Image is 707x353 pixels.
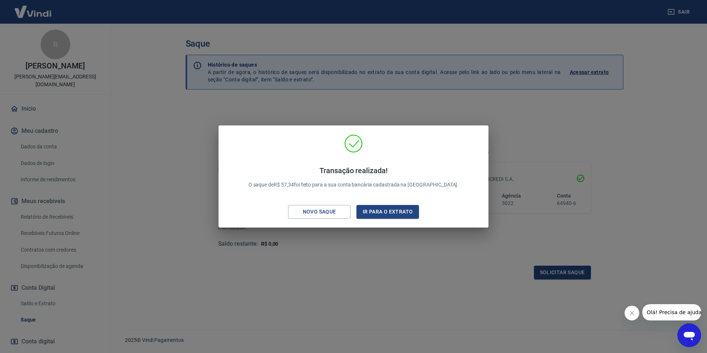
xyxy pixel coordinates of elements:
[356,205,419,219] button: Ir para o extrato
[248,166,459,189] p: O saque de R$ 57,34 foi feito para a sua conta bancária cadastrada na [GEOGRAPHIC_DATA].
[625,306,639,320] iframe: Fechar mensagem
[288,205,351,219] button: Novo saque
[294,207,345,216] div: Novo saque
[4,5,62,11] span: Olá! Precisa de ajuda?
[642,304,701,320] iframe: Mensagem da empresa
[248,166,459,175] h4: Transação realizada!
[677,323,701,347] iframe: Botão para abrir a janela de mensagens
